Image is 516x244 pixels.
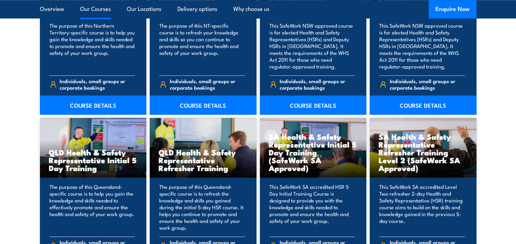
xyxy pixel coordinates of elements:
[260,95,367,115] a: COURSE DETAILS
[269,22,355,70] p: This SafeWork NSW approved course is for elected Health and Safety Representatives (HSRs) and Dep...
[159,148,248,172] h3: QLD Health & Safety Representative Refresher Training
[40,95,147,115] a: COURSE DETAILS
[390,78,465,91] span: Individuals, small groups or corporate bookings
[170,78,245,91] span: Individuals, small groups or corporate bookings
[269,133,358,172] h3: SA Health & Safety Representative Initial 5 Day Training (SafeWork SA Approved)
[159,22,245,70] p: The purpose of this NT-specific course is to refresh your knowledge and skills so you can continu...
[150,95,256,115] a: COURSE DETAILS
[269,183,355,231] p: This SafeWork SA accredited HSR 5 Day Initial Training Course is designed to provide you with the...
[159,183,245,231] p: The purpose of this Queensland-specific course is to refresh the knowledge and skills you gained ...
[379,183,465,231] p: This SafeWork SA accredited Level Two refresher 2-day Health and Safety Representative (HSR) trai...
[49,183,135,231] p: The purpose of this Queensland-specific course is to help you gain the knowledge and skills neede...
[60,78,135,91] span: Individuals, small groups or corporate bookings
[379,22,465,70] p: This SafeWork NSW approved course is for elected Health and Safety Representatives (HSRs) and Dep...
[49,22,135,70] p: The purpose of this Northern Territory-specific course is to help you gain the knowledge and skil...
[379,133,468,172] h3: SA Health & Safety Representative Refresher Training Level 2 (SafeWork SA Approved)
[49,148,138,172] h3: QLD Health & Safety Representative Initial 5 Day Training
[280,78,355,91] span: Individuals, small groups or corporate bookings
[370,95,476,115] a: COURSE DETAILS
